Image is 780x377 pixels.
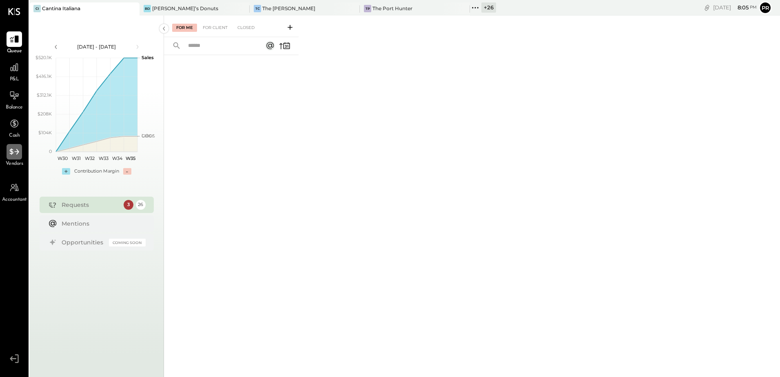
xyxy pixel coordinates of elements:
[62,238,105,246] div: Opportunities
[0,88,28,111] a: Balance
[38,111,52,117] text: $208K
[262,5,315,12] div: The [PERSON_NAME]
[0,31,28,55] a: Queue
[713,4,757,11] div: [DATE]
[10,76,19,83] span: P&L
[0,144,28,168] a: Vendors
[254,5,261,12] div: TC
[62,220,142,228] div: Mentions
[126,155,135,161] text: W35
[74,168,119,175] div: Contribution Margin
[42,5,80,12] div: Cantina Italiana
[62,43,131,50] div: [DATE] - [DATE]
[142,55,154,60] text: Sales
[364,5,371,12] div: TP
[136,200,146,210] div: 26
[152,5,218,12] div: [PERSON_NAME]’s Donuts
[144,5,151,12] div: BD
[372,5,412,12] div: The Port Hunter
[0,116,28,140] a: Cash
[2,196,27,204] span: Accountant
[142,133,155,139] text: COGS
[9,132,20,140] span: Cash
[85,155,95,161] text: W32
[98,155,108,161] text: W33
[199,24,232,32] div: For Client
[37,92,52,98] text: $312.1K
[172,24,197,32] div: For Me
[233,24,259,32] div: Closed
[36,73,52,79] text: $416.1K
[35,55,52,60] text: $520.1K
[112,155,122,161] text: W34
[0,60,28,83] a: P&L
[7,48,22,55] span: Queue
[6,160,23,168] span: Vendors
[109,239,146,246] div: Coming Soon
[481,2,496,13] div: + 26
[124,200,133,210] div: 3
[123,168,131,175] div: -
[703,3,711,12] div: copy link
[759,1,772,14] button: Pr
[33,5,41,12] div: CI
[49,149,52,154] text: 0
[62,168,70,175] div: +
[0,180,28,204] a: Accountant
[58,155,68,161] text: W30
[6,104,23,111] span: Balance
[62,201,120,209] div: Requests
[72,155,81,161] text: W31
[38,130,52,135] text: $104K
[142,133,154,138] text: Labor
